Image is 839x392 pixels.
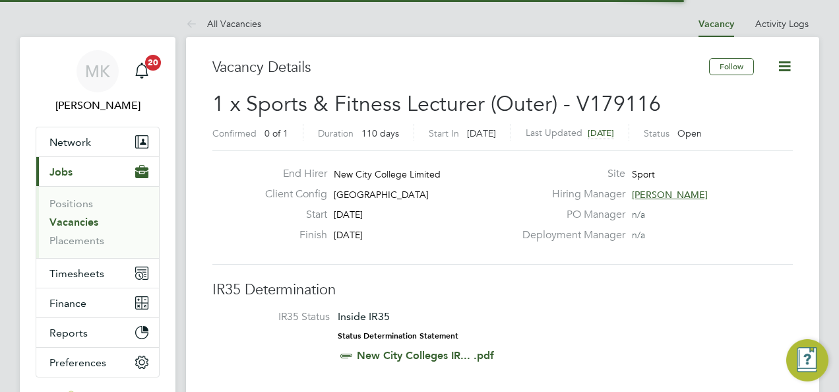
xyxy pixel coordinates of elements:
span: Open [677,127,702,139]
button: Timesheets [36,259,159,288]
span: Timesheets [49,267,104,280]
button: Jobs [36,157,159,186]
span: [GEOGRAPHIC_DATA] [334,189,429,201]
span: Network [49,136,91,148]
strong: Status Determination Statement [338,331,458,341]
label: Deployment Manager [514,228,625,242]
a: Vacancy [699,18,734,30]
span: 1 x Sports & Fitness Lecturer (Outer) - V179116 [212,91,661,117]
span: Reports [49,327,88,339]
label: IR35 Status [226,310,330,324]
span: [PERSON_NAME] [632,189,708,201]
div: Jobs [36,186,159,258]
label: Client Config [255,187,327,201]
span: 110 days [361,127,399,139]
a: MK[PERSON_NAME] [36,50,160,114]
span: Jobs [49,166,73,178]
a: Placements [49,234,104,247]
a: Vacancies [49,216,98,228]
span: [DATE] [467,127,496,139]
h3: Vacancy Details [212,58,709,77]
label: Start In [429,127,459,139]
span: [DATE] [334,209,363,220]
span: Megan Knowles [36,98,160,114]
span: MK [85,63,110,80]
span: n/a [632,229,645,241]
a: New City Colleges IR... .pdf [357,349,494,362]
span: n/a [632,209,645,220]
button: Finance [36,288,159,317]
button: Reports [36,318,159,347]
span: New City College Limited [334,168,441,180]
label: Hiring Manager [514,187,625,201]
span: [DATE] [588,127,614,139]
span: Sport [632,168,655,180]
span: Preferences [49,356,106,369]
label: Last Updated [526,127,582,139]
button: Preferences [36,348,159,377]
span: Inside IR35 [338,310,390,323]
a: 20 [129,50,155,92]
label: Duration [318,127,354,139]
label: PO Manager [514,208,625,222]
label: Confirmed [212,127,257,139]
a: Positions [49,197,93,210]
span: 20 [145,55,161,71]
label: End Hirer [255,167,327,181]
label: Finish [255,228,327,242]
label: Site [514,167,625,181]
button: Engage Resource Center [786,339,828,381]
button: Follow [709,58,754,75]
a: Activity Logs [755,18,809,30]
label: Start [255,208,327,222]
button: Network [36,127,159,156]
h3: IR35 Determination [212,280,793,300]
a: All Vacancies [186,18,261,30]
span: 0 of 1 [264,127,288,139]
span: [DATE] [334,229,363,241]
span: Finance [49,297,86,310]
label: Status [644,127,669,139]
